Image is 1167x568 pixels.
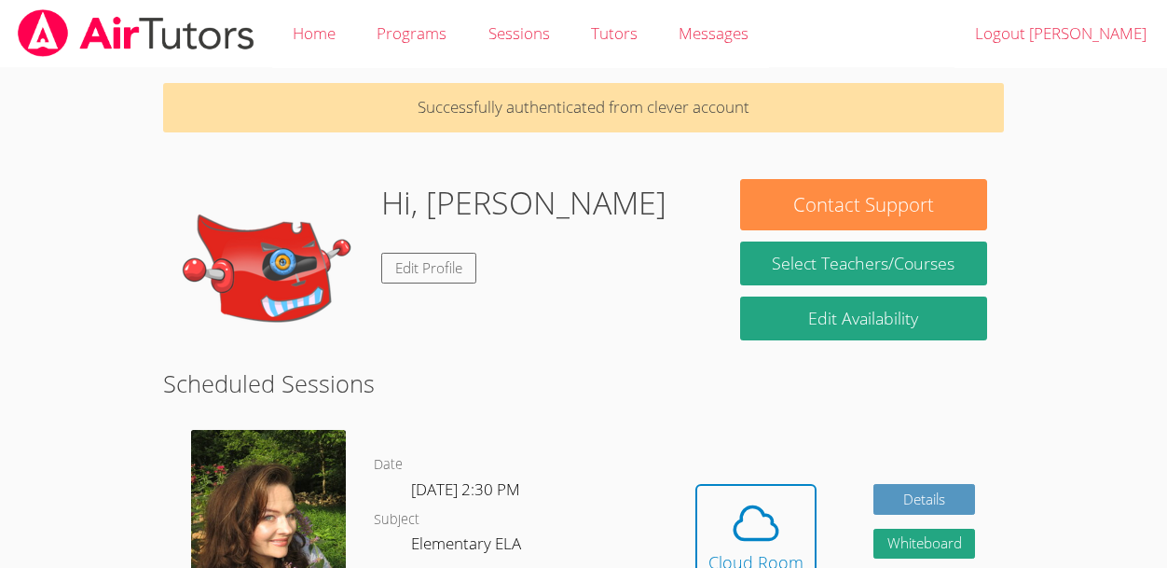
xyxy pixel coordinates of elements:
[411,478,520,500] span: [DATE] 2:30 PM
[163,83,1003,132] p: Successfully authenticated from clever account
[411,531,525,562] dd: Elementary ELA
[740,297,986,340] a: Edit Availability
[163,366,1003,401] h2: Scheduled Sessions
[16,9,256,57] img: airtutors_banner-c4298cdbf04f3fff15de1276eac7730deb9818008684d7c2e4769d2f7ddbe033.png
[374,508,419,532] dt: Subject
[374,453,403,477] dt: Date
[740,242,986,285] a: Select Teachers/Courses
[381,253,476,284] a: Edit Profile
[873,529,976,560] button: Whiteboard
[180,179,366,366] img: default.png
[740,179,986,230] button: Contact Support
[679,22,748,44] span: Messages
[873,484,976,515] a: Details
[381,179,666,227] h1: Hi, [PERSON_NAME]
